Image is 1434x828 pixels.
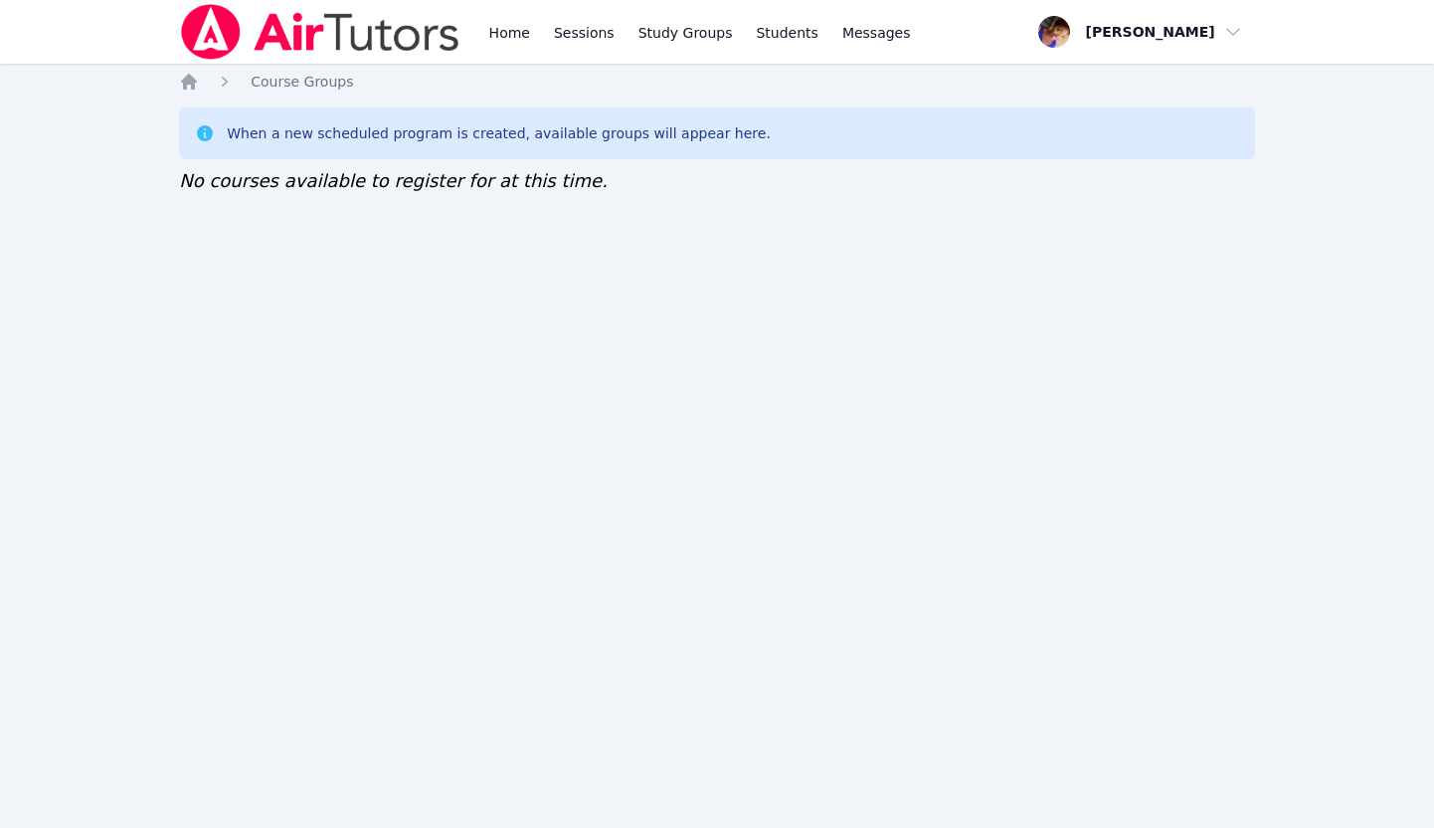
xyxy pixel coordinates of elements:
a: Course Groups [251,72,353,92]
span: Course Groups [251,74,353,90]
span: Messages [842,23,911,43]
nav: Breadcrumb [179,72,1255,92]
img: Air Tutors [179,4,460,60]
span: No courses available to register for at this time. [179,170,608,191]
div: When a new scheduled program is created, available groups will appear here. [227,123,771,143]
